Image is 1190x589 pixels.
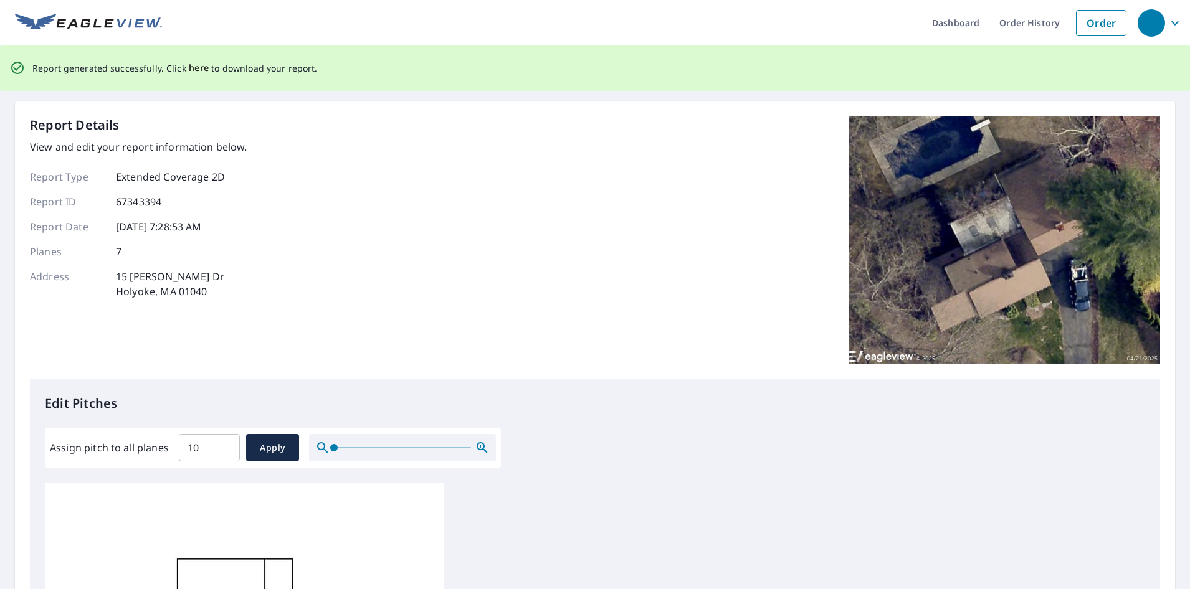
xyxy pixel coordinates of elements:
[189,60,209,76] button: here
[30,244,105,259] p: Planes
[116,194,161,209] p: 67343394
[30,219,105,234] p: Report Date
[30,116,120,134] p: Report Details
[1076,10,1126,36] a: Order
[246,434,299,461] button: Apply
[30,139,247,154] p: View and edit your report information below.
[116,269,224,299] p: 15 [PERSON_NAME] Dr Holyoke, MA 01040
[116,219,202,234] p: [DATE] 7:28:53 AM
[256,440,289,456] span: Apply
[32,60,318,76] p: Report generated successfully. Click to download your report.
[849,116,1160,365] img: Top image
[116,169,225,184] p: Extended Coverage 2D
[50,440,169,455] label: Assign pitch to all planes
[30,194,105,209] p: Report ID
[30,269,105,299] p: Address
[45,394,1145,413] p: Edit Pitches
[116,244,121,259] p: 7
[15,14,162,32] img: EV Logo
[30,169,105,184] p: Report Type
[179,430,240,465] input: 00.0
